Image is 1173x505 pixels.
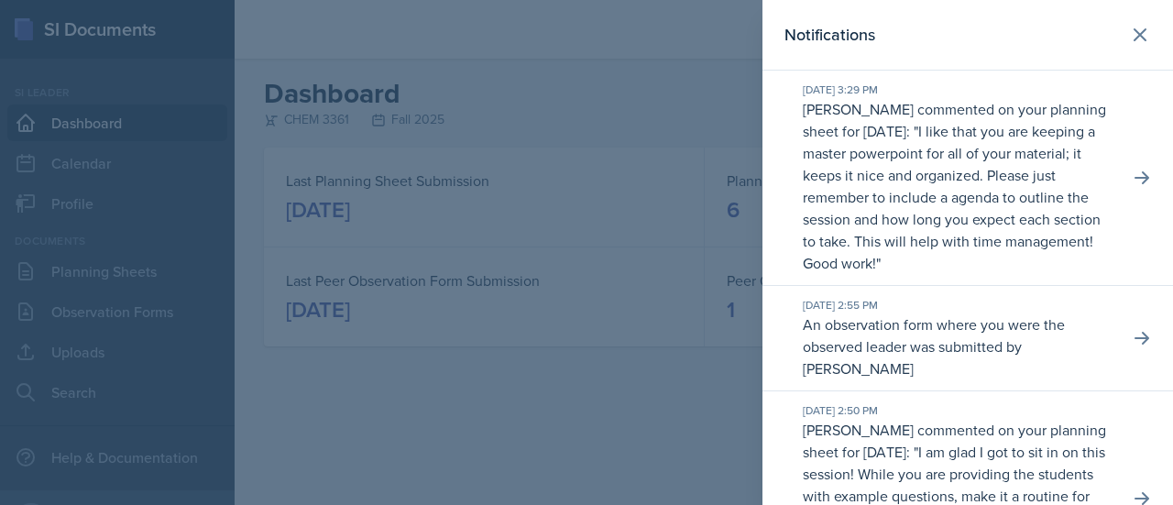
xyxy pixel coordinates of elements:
[784,22,875,48] h2: Notifications
[803,313,1114,379] p: An observation form where you were the observed leader was submitted by [PERSON_NAME]
[803,297,1114,313] div: [DATE] 2:55 PM
[803,82,1114,98] div: [DATE] 3:29 PM
[803,402,1114,419] div: [DATE] 2:50 PM
[803,98,1114,274] p: [PERSON_NAME] commented on your planning sheet for [DATE]: " "
[803,121,1101,273] p: I like that you are keeping a master powerpoint for all of your material; it keeps it nice and or...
